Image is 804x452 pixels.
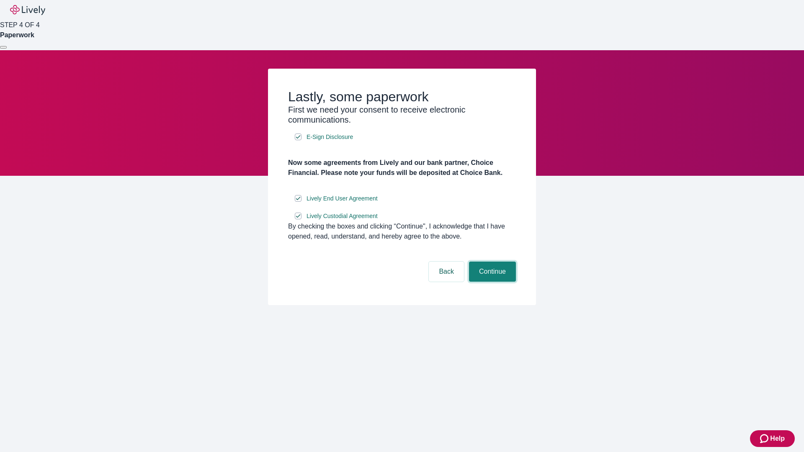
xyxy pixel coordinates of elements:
a: e-sign disclosure document [305,211,379,221]
span: Lively End User Agreement [307,194,378,203]
span: Lively Custodial Agreement [307,212,378,221]
a: e-sign disclosure document [305,132,355,142]
button: Continue [469,262,516,282]
span: E-Sign Disclosure [307,133,353,141]
div: By checking the boxes and clicking “Continue", I acknowledge that I have opened, read, understand... [288,221,516,241]
button: Zendesk support iconHelp [750,430,795,447]
h4: Now some agreements from Lively and our bank partner, Choice Financial. Please note your funds wi... [288,158,516,178]
h3: First we need your consent to receive electronic communications. [288,105,516,125]
img: Lively [10,5,45,15]
span: Help [770,434,785,444]
svg: Zendesk support icon [760,434,770,444]
h2: Lastly, some paperwork [288,89,516,105]
a: e-sign disclosure document [305,193,379,204]
button: Back [429,262,464,282]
